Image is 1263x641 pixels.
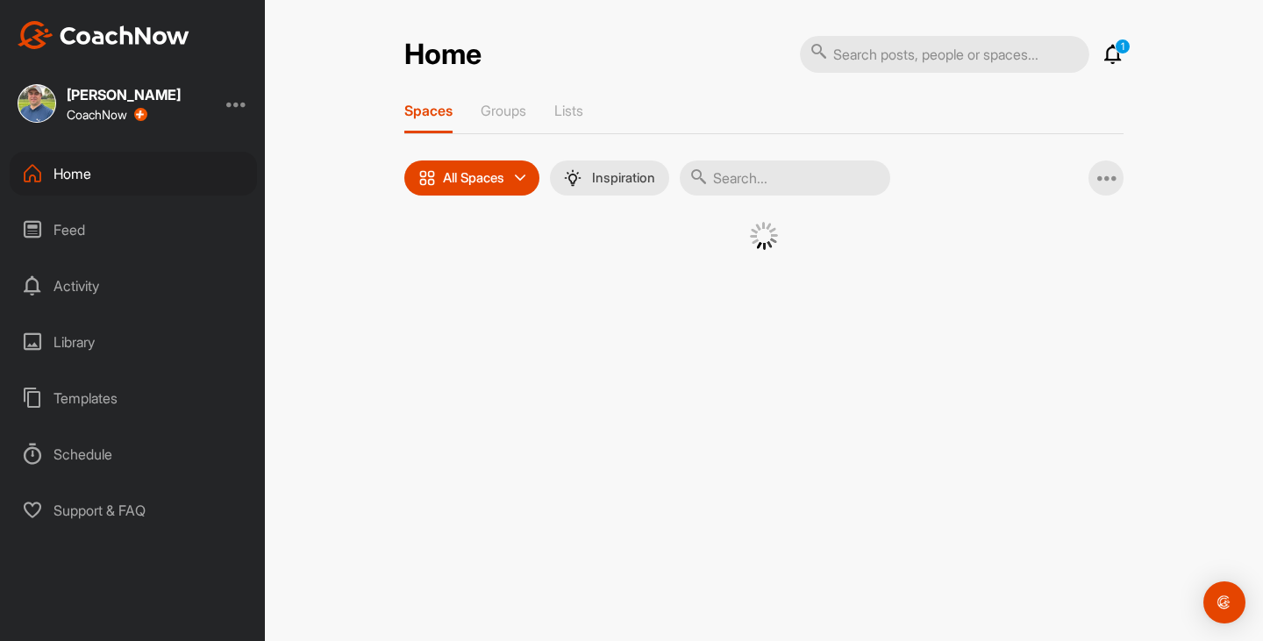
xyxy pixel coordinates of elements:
[10,208,257,252] div: Feed
[800,36,1089,73] input: Search posts, people or spaces...
[1203,581,1245,623] div: Open Intercom Messenger
[67,88,181,102] div: [PERSON_NAME]
[404,38,482,72] h2: Home
[10,264,257,308] div: Activity
[18,21,189,49] img: CoachNow
[750,222,778,250] img: G6gVgL6ErOh57ABN0eRmCEwV0I4iEi4d8EwaPGI0tHgoAbU4EAHFLEQAh+QQFCgALACwIAA4AGAASAAAEbHDJSesaOCdk+8xg...
[418,169,436,187] img: icon
[10,376,257,420] div: Templates
[18,84,56,123] img: square_8746597cc2685375c8ffca9408853b6a.jpg
[10,320,257,364] div: Library
[592,171,655,185] p: Inspiration
[10,488,257,532] div: Support & FAQ
[10,152,257,196] div: Home
[554,102,583,119] p: Lists
[10,432,257,476] div: Schedule
[443,171,504,185] p: All Spaces
[1115,39,1131,54] p: 1
[67,108,147,122] div: CoachNow
[564,169,582,187] img: menuIcon
[404,102,453,119] p: Spaces
[481,102,526,119] p: Groups
[680,160,890,196] input: Search...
